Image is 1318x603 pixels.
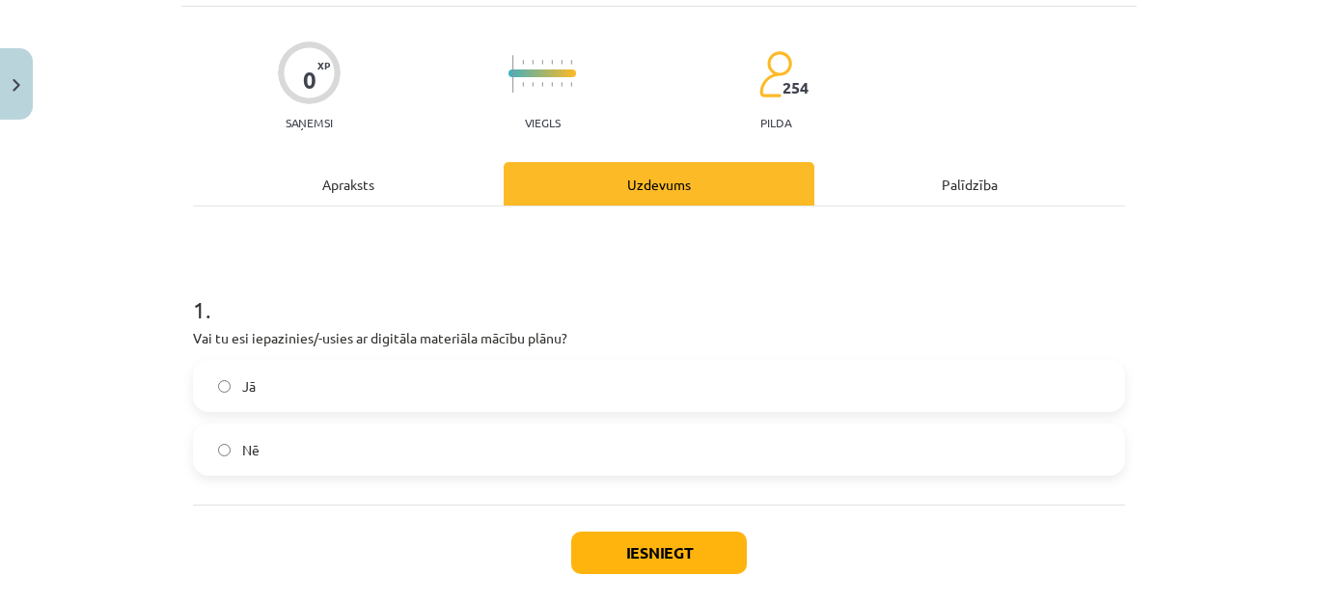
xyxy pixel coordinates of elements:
[303,67,316,94] div: 0
[512,55,514,93] img: icon-long-line-d9ea69661e0d244f92f715978eff75569469978d946b2353a9bb055b3ed8787d.svg
[551,82,553,87] img: icon-short-line-57e1e144782c952c97e751825c79c345078a6d821885a25fce030b3d8c18986b.svg
[758,50,792,98] img: students-c634bb4e5e11cddfef0936a35e636f08e4e9abd3cc4e673bd6f9a4125e45ecb1.svg
[522,82,524,87] img: icon-short-line-57e1e144782c952c97e751825c79c345078a6d821885a25fce030b3d8c18986b.svg
[218,444,231,456] input: Nē
[525,116,561,129] p: Viegls
[783,79,809,96] span: 254
[522,60,524,65] img: icon-short-line-57e1e144782c952c97e751825c79c345078a6d821885a25fce030b3d8c18986b.svg
[561,82,563,87] img: icon-short-line-57e1e144782c952c97e751825c79c345078a6d821885a25fce030b3d8c18986b.svg
[570,82,572,87] img: icon-short-line-57e1e144782c952c97e751825c79c345078a6d821885a25fce030b3d8c18986b.svg
[278,116,341,129] p: Saņemsi
[571,532,747,574] button: Iesniegt
[242,376,256,397] span: Jā
[218,380,231,393] input: Jā
[561,60,563,65] img: icon-short-line-57e1e144782c952c97e751825c79c345078a6d821885a25fce030b3d8c18986b.svg
[193,262,1125,322] h1: 1 .
[317,60,330,70] span: XP
[532,82,534,87] img: icon-short-line-57e1e144782c952c97e751825c79c345078a6d821885a25fce030b3d8c18986b.svg
[760,116,791,129] p: pilda
[532,60,534,65] img: icon-short-line-57e1e144782c952c97e751825c79c345078a6d821885a25fce030b3d8c18986b.svg
[504,162,814,206] div: Uzdevums
[193,162,504,206] div: Apraksts
[570,60,572,65] img: icon-short-line-57e1e144782c952c97e751825c79c345078a6d821885a25fce030b3d8c18986b.svg
[814,162,1125,206] div: Palīdzība
[242,440,260,460] span: Nē
[193,328,1125,348] p: Vai tu esi iepazinies/-usies ar digitāla materiāla mācību plānu?
[541,60,543,65] img: icon-short-line-57e1e144782c952c97e751825c79c345078a6d821885a25fce030b3d8c18986b.svg
[551,60,553,65] img: icon-short-line-57e1e144782c952c97e751825c79c345078a6d821885a25fce030b3d8c18986b.svg
[541,82,543,87] img: icon-short-line-57e1e144782c952c97e751825c79c345078a6d821885a25fce030b3d8c18986b.svg
[13,79,20,92] img: icon-close-lesson-0947bae3869378f0d4975bcd49f059093ad1ed9edebbc8119c70593378902aed.svg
